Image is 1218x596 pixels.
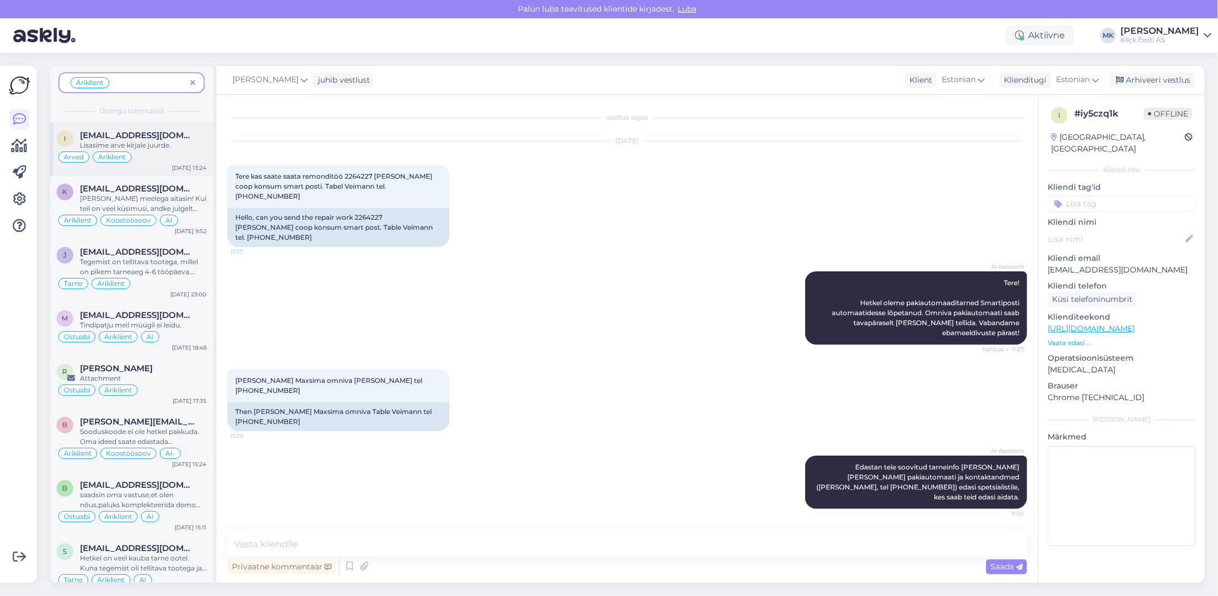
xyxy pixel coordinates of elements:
a: [URL][DOMAIN_NAME] [1048,324,1135,334]
span: Äriklient [64,450,92,457]
div: Tegemist on tellitava tootega, millel on pikem tarneaeg 4-6 tööpäeva. Printer jõuab kauplusesse j... [80,257,206,277]
div: # iy5czq1k [1074,107,1144,120]
div: [DATE] 23:00 [170,290,206,299]
div: Klient [905,74,932,86]
div: [PERSON_NAME] [1048,415,1196,425]
span: Rene Allert [80,363,153,373]
span: Ostuabi [64,387,90,393]
div: Then [PERSON_NAME] Maxsima omniva Table Veimann tel [PHONE_NUMBER] [228,402,449,431]
span: AI [146,513,154,520]
div: [DATE] 13:24 [172,164,206,172]
span: Estonian [1056,74,1090,86]
span: AI Assistent [982,262,1024,271]
div: Hello, can you send the repair work 2264227 [PERSON_NAME] coop konsum smart post. Table Veimann t... [228,208,449,247]
input: Lisa tag [1048,195,1196,212]
div: saadsin oma vastuse,et olen nõus,paluks komplekteerida demo arvuti korrektselt [80,490,206,510]
p: Kliendi email [1048,252,1196,264]
span: brandonbogatsov@outlook.com [80,417,195,427]
span: AI [165,217,173,224]
div: Tindipatju meil müügil ei leidu. [80,320,206,330]
span: Äriklient [76,79,104,86]
div: Hetkel on veel kauba tarne ootel. Kuna tegemist oli tellitava tootega ja tarneks 5-8 tööpäeva, si... [80,553,206,573]
div: Klienditugi [999,74,1047,86]
span: i [64,134,66,143]
span: Äriklient [64,217,92,224]
span: i [1058,111,1060,119]
span: AI [146,334,154,340]
p: [EMAIL_ADDRESS][DOMAIN_NAME] [1048,264,1196,276]
p: Kliendi tag'id [1048,181,1196,193]
span: Saada [990,562,1023,572]
div: [DATE] 18:48 [172,344,206,352]
span: m [62,314,68,322]
span: Offline [1144,108,1192,120]
div: Attachment [80,373,206,383]
span: Äriklient [104,334,132,340]
span: s [63,547,67,555]
div: MK [1100,28,1116,43]
div: Küsi telefoninumbrit [1048,292,1137,307]
div: [PERSON_NAME] [1120,27,1199,36]
span: Nähtud ✓ 11:27 [982,345,1024,353]
div: Arhiveeri vestlus [1109,73,1195,88]
span: [PERSON_NAME] [233,74,299,86]
span: Äriklient [97,577,125,583]
span: Edastan teie soovitud tarneinfo [PERSON_NAME] [PERSON_NAME] pakiautomaati ja kontaktandmed ([PERS... [816,463,1021,501]
span: Koostöösoov [106,217,151,224]
span: Äriklient [104,513,132,520]
div: Lisasime arve kirjale juurde. [80,140,206,150]
span: Tere kas saate saata remonditöö 2264227 [PERSON_NAME] coop konsum smart posti. Tabel Veimann tel.... [235,172,434,200]
span: Luba [675,4,700,14]
div: [DATE] 15:24 [172,460,206,468]
div: [DATE] 9:52 [175,227,206,235]
span: Äriklient [98,154,126,160]
span: R [63,367,68,376]
div: Sooduskoode ei ole hetkel pakkuda. Oma ideed saate edastada [EMAIL_ADDRESS][DOMAIN_NAME]. [80,427,206,447]
span: Estonian [942,74,976,86]
span: Otsingu tulemused [99,106,164,116]
div: Kliendi info [1048,165,1196,175]
div: [DATE] [228,136,1027,146]
div: [GEOGRAPHIC_DATA], [GEOGRAPHIC_DATA] [1051,132,1185,155]
span: 11:30 [982,509,1024,518]
span: j [63,251,67,259]
p: Märkmed [1048,431,1196,443]
div: [DATE] 15:11 [175,523,206,532]
p: Klienditeekond [1048,311,1196,323]
div: Vestlus algas [228,113,1027,123]
p: Brauser [1048,380,1196,392]
span: Äriklient [97,280,125,287]
input: Lisa nimi [1048,233,1183,245]
img: Askly Logo [9,75,30,96]
span: 11:29 [231,432,272,440]
p: Vaata edasi ... [1048,338,1196,348]
span: bbblmnk@gmail.com [80,480,195,490]
span: Koostöösoov [106,450,151,457]
span: silfisk1@gmail.com [80,543,195,553]
p: Chrome [TECHNICAL_ID] [1048,392,1196,403]
p: Kliendi nimi [1048,216,1196,228]
p: [MEDICAL_DATA] [1048,364,1196,376]
span: margus@paloma.ee [80,310,195,320]
span: janek.saarepuu@mail.ee [80,247,195,257]
div: Aktiivne [1006,26,1074,46]
div: Klick Eesti AS [1120,36,1199,44]
span: Tarne [64,280,83,287]
p: Operatsioonisüsteem [1048,352,1196,364]
span: Äriklient [104,387,132,393]
span: AI Assistent [982,447,1024,455]
span: Ostuabi [64,334,90,340]
a: [PERSON_NAME]Klick Eesti AS [1120,27,1211,44]
span: b [63,484,68,492]
span: Tarne [64,577,83,583]
div: [DATE] 17:35 [173,397,206,405]
p: Kliendi telefon [1048,280,1196,292]
span: AI- [165,450,175,457]
span: AI [139,577,146,583]
span: info@netsolutions.ee [80,130,195,140]
span: [PERSON_NAME] Maxsima omniva [PERSON_NAME] tel [PHONE_NUMBER] [235,376,424,395]
div: Privaatne kommentaar [228,559,336,574]
span: b [63,421,68,429]
span: kuulutus@kuulutaja.ee [80,184,195,194]
span: Arved [64,154,84,160]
